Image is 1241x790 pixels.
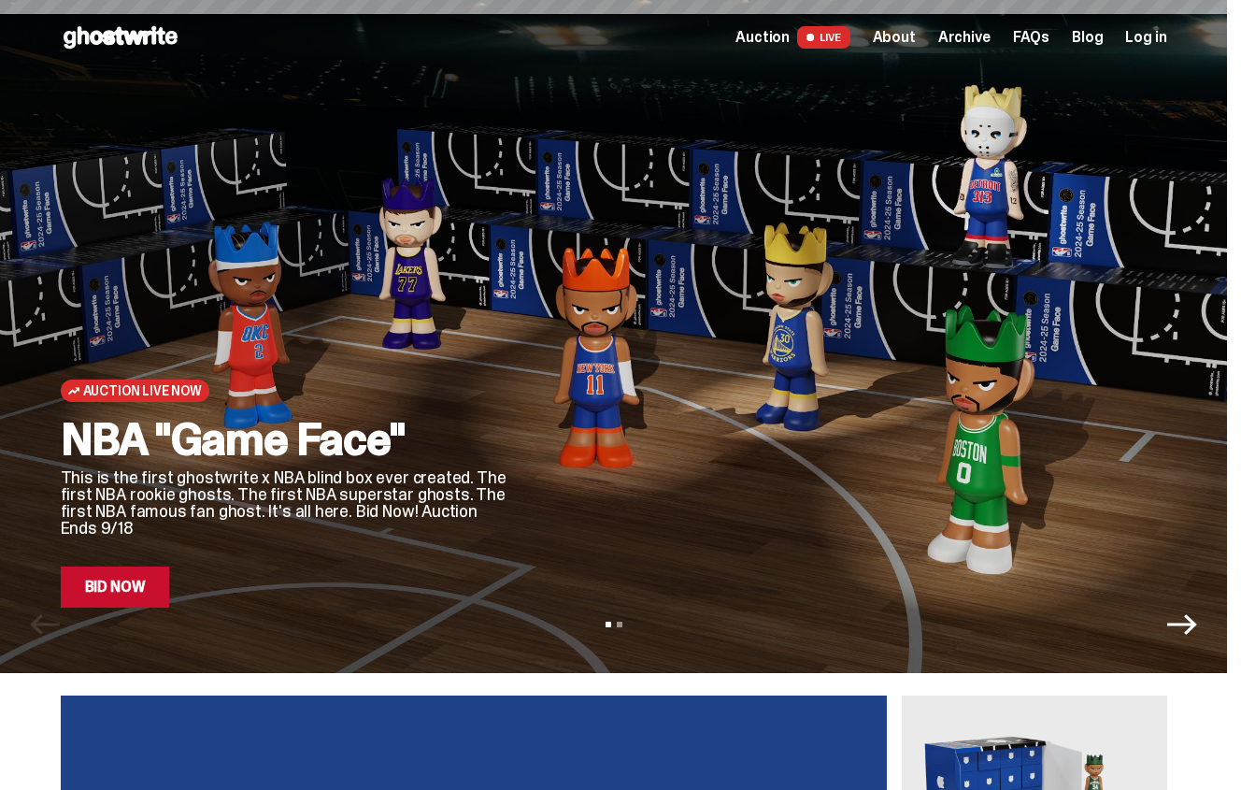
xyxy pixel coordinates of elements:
[83,383,202,398] span: Auction Live Now
[1167,610,1197,639] button: Next
[606,622,611,627] button: View slide 1
[61,469,509,537] p: This is the first ghostwrite x NBA blind box ever created. The first NBA rookie ghosts. The first...
[617,622,622,627] button: View slide 2
[797,26,850,49] span: LIVE
[61,567,170,608] a: Bid Now
[61,417,509,462] h2: NBA "Game Face"
[735,30,790,45] span: Auction
[735,26,849,49] a: Auction LIVE
[1125,30,1166,45] a: Log in
[1072,30,1103,45] a: Blog
[1013,30,1049,45] a: FAQs
[873,30,916,45] a: About
[938,30,991,45] a: Archive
